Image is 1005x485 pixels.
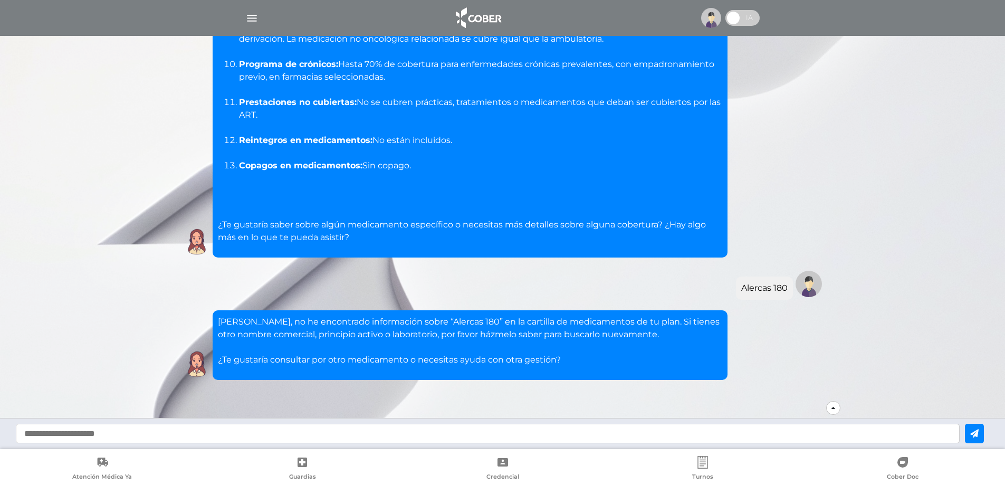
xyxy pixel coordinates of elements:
strong: Reintegros en medicamentos: [239,135,372,145]
li: Sin copago. [239,159,722,172]
img: Cober IA [184,351,210,377]
li: No están incluidos. [239,134,722,147]
img: profile-placeholder.svg [701,8,721,28]
img: Tu imagen [796,271,822,297]
a: Guardias [202,456,402,483]
span: Turnos [692,473,713,482]
strong: Prestaciones no cubiertas: [239,97,357,107]
strong: Copagos en medicamentos: [239,160,362,170]
img: logo_cober_home-white.png [450,5,505,31]
a: Atención Médica Ya [2,456,202,483]
strong: Programa de crónicos: [239,59,338,69]
img: Cober_menu-lines-white.svg [245,12,259,25]
div: Alercas 180 [741,282,788,294]
a: Cober Doc [803,456,1003,483]
a: Credencial [403,456,602,483]
p: [PERSON_NAME], no he encontrado información sobre “Alercas 180” en la cartilla de medicamentos de... [218,316,722,366]
a: Turnos [602,456,802,483]
li: Hasta 70% de cobertura para enfermedades crónicas prevalentes, con empadronamiento previo, en far... [239,58,722,83]
li: No se cubren prácticas, tratamientos o medicamentos que deban ser cubiertos por las ART. [239,96,722,121]
span: Credencial [486,473,519,482]
img: Cober IA [184,229,210,255]
span: Guardias [289,473,316,482]
span: Atención Médica Ya [72,473,132,482]
span: Cober Doc [887,473,918,482]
